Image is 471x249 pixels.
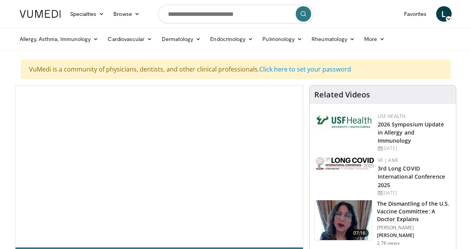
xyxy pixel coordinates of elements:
a: VE | AME [378,157,399,164]
span: 07:16 [350,229,369,237]
p: [PERSON_NAME] [377,232,451,239]
a: Endocrinology [206,31,258,47]
a: USF Health [378,113,406,119]
a: Allergy, Asthma, Immunology [15,31,103,47]
a: 3rd Long COVID International Conference 2025 [378,165,445,188]
a: Pulmonology [258,31,307,47]
img: VuMedi Logo [20,10,61,18]
video-js: Video Player [15,85,303,247]
a: Rheumatology [307,31,360,47]
div: [DATE] [378,145,450,152]
p: [PERSON_NAME] [377,225,451,231]
a: 2026 Symposium Update in Allergy and Immunology [378,121,444,144]
img: 6ba8804a-8538-4002-95e7-a8f8012d4a11.png.150x105_q85_autocrop_double_scale_upscale_version-0.2.jpg [316,113,374,130]
div: VuMedi is a community of physicians, dentists, and other clinical professionals. [21,60,450,79]
a: Specialties [65,6,109,22]
a: Cardiovascular [103,31,157,47]
a: L [436,6,452,22]
h4: Related Videos [314,90,370,99]
a: Click here to set your password [259,65,351,73]
img: a19d1ff2-1eb0-405f-ba73-fc044c354596.150x105_q85_crop-smart_upscale.jpg [315,200,372,240]
img: a2792a71-925c-4fc2-b8ef-8d1b21aec2f7.png.150x105_q85_autocrop_double_scale_upscale_version-0.2.jpg [316,157,374,170]
div: [DATE] [378,189,450,196]
a: Dermatology [157,31,206,47]
a: 07:16 The Dismantling of the U.S. Vaccine Committee: A Doctor Explains [PERSON_NAME] [PERSON_NAME... [314,200,451,246]
input: Search topics, interventions [158,5,313,23]
p: 2.7K views [377,240,400,246]
a: Favorites [399,6,432,22]
h3: The Dismantling of the U.S. Vaccine Committee: A Doctor Explains [377,200,451,223]
a: More [360,31,389,47]
a: Browse [109,6,144,22]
